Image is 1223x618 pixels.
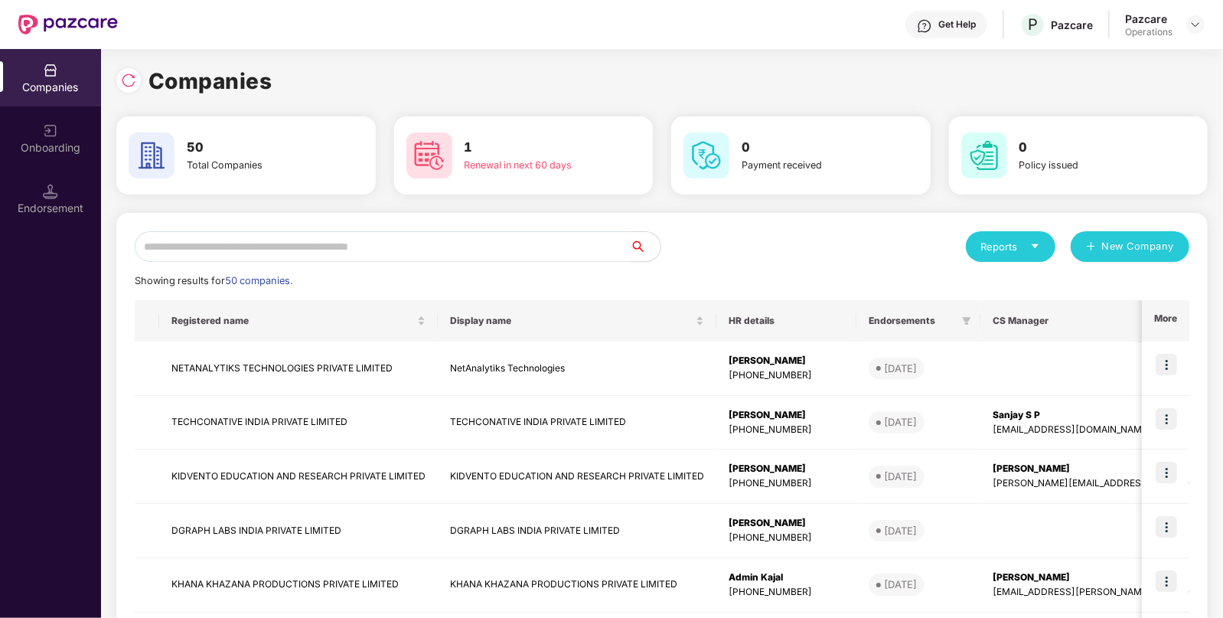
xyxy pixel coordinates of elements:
span: P [1028,15,1038,34]
img: svg+xml;base64,PHN2ZyB4bWxucz0iaHR0cDovL3d3dy53My5vcmcvMjAwMC9zdmciIHdpZHRoPSI2MCIgaGVpZ2h0PSI2MC... [961,132,1007,178]
div: Pazcare [1051,18,1093,32]
img: New Pazcare Logo [18,15,118,34]
img: svg+xml;base64,PHN2ZyB4bWxucz0iaHR0cDovL3d3dy53My5vcmcvMjAwMC9zdmciIHdpZHRoPSI2MCIgaGVpZ2h0PSI2MC... [129,132,174,178]
div: [PERSON_NAME] [729,354,844,368]
td: KHANA KHAZANA PRODUCTIONS PRIVATE LIMITED [438,558,716,613]
h3: 50 [187,138,318,158]
div: [PERSON_NAME] [729,462,844,476]
img: svg+xml;base64,PHN2ZyB4bWxucz0iaHR0cDovL3d3dy53My5vcmcvMjAwMC9zdmciIHdpZHRoPSI2MCIgaGVpZ2h0PSI2MC... [406,132,452,178]
td: DGRAPH LABS INDIA PRIVATE LIMITED [159,504,438,558]
button: search [629,231,661,262]
h3: 1 [465,138,596,158]
img: icon [1156,462,1177,483]
img: svg+xml;base64,PHN2ZyB3aWR0aD0iMTQuNSIgaGVpZ2h0PSIxNC41IiB2aWV3Qm94PSIwIDAgMTYgMTYiIGZpbGw9Im5vbm... [43,184,58,199]
div: [PERSON_NAME] [729,516,844,531]
td: NETANALYTIKS TECHNOLOGIES PRIVATE LIMITED [159,342,438,396]
img: svg+xml;base64,PHN2ZyB3aWR0aD0iMjAiIGhlaWdodD0iMjAiIHZpZXdCb3g9IjAgMCAyMCAyMCIgZmlsbD0ibm9uZSIgeG... [43,123,58,139]
div: [PHONE_NUMBER] [729,585,844,600]
div: [PERSON_NAME] [729,408,844,423]
span: search [629,240,660,253]
td: DGRAPH LABS INDIA PRIVATE LIMITED [438,504,716,558]
span: filter [962,316,971,325]
div: Admin Kajal [729,571,844,585]
th: HR details [716,300,856,342]
img: icon [1156,354,1177,375]
span: 50 companies. [225,275,292,286]
div: Total Companies [187,158,318,173]
td: KIDVENTO EDUCATION AND RESEARCH PRIVATE LIMITED [438,450,716,504]
div: [DATE] [884,577,917,592]
img: svg+xml;base64,PHN2ZyBpZD0iQ29tcGFuaWVzIiB4bWxucz0iaHR0cDovL3d3dy53My5vcmcvMjAwMC9zdmciIHdpZHRoPS... [43,63,58,78]
div: [DATE] [884,361,917,376]
img: svg+xml;base64,PHN2ZyBpZD0iSGVscC0zMngzMiIgeG1sbnM9Imh0dHA6Ly93d3cudzMub3JnLzIwMDAvc3ZnIiB3aWR0aD... [917,18,932,34]
div: Get Help [938,18,976,31]
img: svg+xml;base64,PHN2ZyBpZD0iRHJvcGRvd24tMzJ4MzIiIHhtbG5zPSJodHRwOi8vd3d3LnczLm9yZy8yMDAwL3N2ZyIgd2... [1189,18,1202,31]
span: New Company [1102,239,1175,254]
span: caret-down [1030,241,1040,251]
td: KIDVENTO EDUCATION AND RESEARCH PRIVATE LIMITED [159,450,438,504]
h1: Companies [148,64,272,98]
img: svg+xml;base64,PHN2ZyBpZD0iUmVsb2FkLTMyeDMyIiB4bWxucz0iaHR0cDovL3d3dy53My5vcmcvMjAwMC9zdmciIHdpZH... [121,73,136,88]
div: [PHONE_NUMBER] [729,368,844,383]
span: Showing results for [135,275,292,286]
td: TECHCONATIVE INDIA PRIVATE LIMITED [159,396,438,450]
img: icon [1156,408,1177,430]
button: plusNew Company [1071,231,1189,262]
div: Payment received [742,158,873,173]
td: NetAnalytiks Technologies [438,342,716,396]
div: [DATE] [884,469,917,484]
span: Registered name [171,315,414,327]
span: plus [1086,241,1096,253]
div: [DATE] [884,523,917,538]
div: [PHONE_NUMBER] [729,423,844,437]
th: Registered name [159,300,438,342]
h3: 0 [742,138,873,158]
td: KHANA KHAZANA PRODUCTIONS PRIVATE LIMITED [159,558,438,613]
span: Display name [450,315,693,327]
div: Pazcare [1125,11,1172,26]
img: icon [1156,516,1177,538]
h3: 0 [1019,138,1151,158]
div: Policy issued [1019,158,1151,173]
div: Reports [981,239,1040,254]
div: [DATE] [884,414,917,430]
img: svg+xml;base64,PHN2ZyB4bWxucz0iaHR0cDovL3d3dy53My5vcmcvMjAwMC9zdmciIHdpZHRoPSI2MCIgaGVpZ2h0PSI2MC... [683,132,729,178]
div: [PHONE_NUMBER] [729,531,844,545]
div: Operations [1125,26,1172,38]
td: TECHCONATIVE INDIA PRIVATE LIMITED [438,396,716,450]
div: [PHONE_NUMBER] [729,476,844,491]
span: filter [959,312,974,330]
img: icon [1156,571,1177,592]
th: More [1142,300,1189,342]
th: Display name [438,300,716,342]
span: Endorsements [869,315,956,327]
div: Renewal in next 60 days [465,158,596,173]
